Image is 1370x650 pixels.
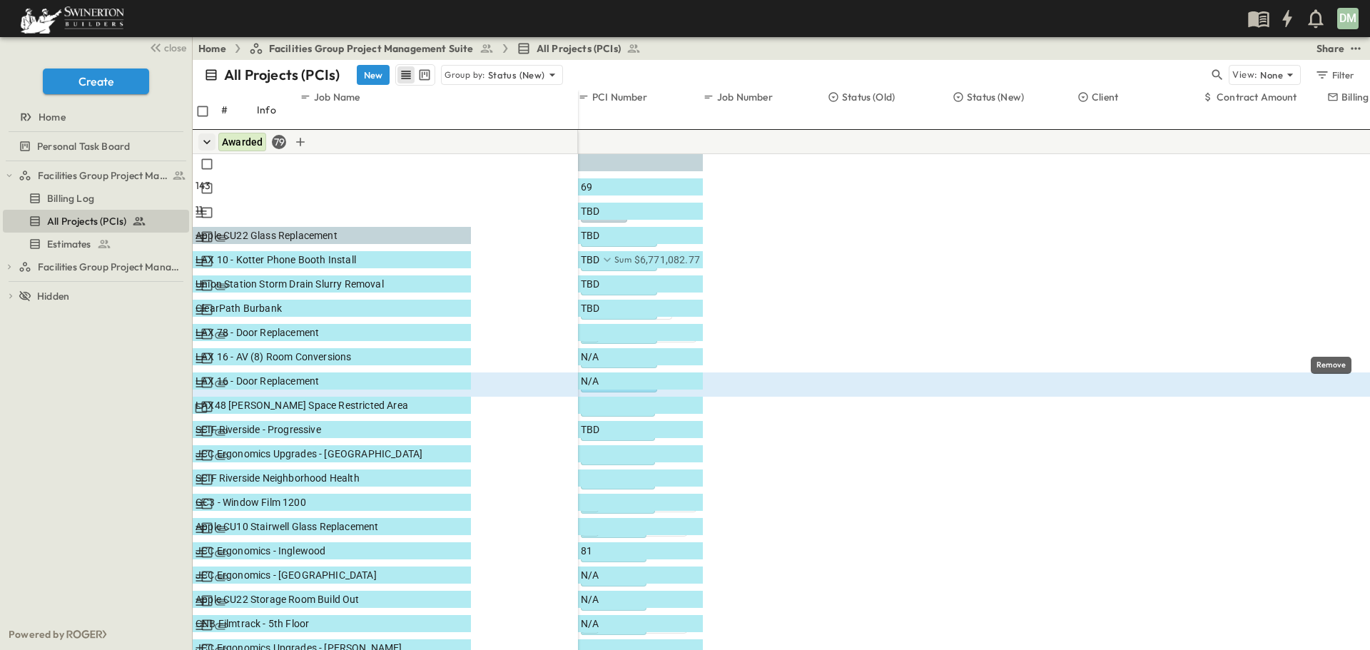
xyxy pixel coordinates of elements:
a: Home [198,41,226,56]
div: Share [1316,41,1344,56]
span: 69 [581,180,592,194]
span: Home [39,110,66,124]
p: PCI Number [592,90,647,104]
span: Apple CU22 Glass Replacement [196,228,338,243]
p: Job Number [717,90,773,104]
span: N/A [581,350,599,364]
span: TBD [581,301,600,315]
span: CNB Filmtrack - 5th Floor [196,616,309,631]
span: LAX48 [PERSON_NAME] Space Restricted Area [196,398,408,412]
div: Info [257,90,300,130]
span: TBD [581,277,600,291]
span: Personal Task Board [37,139,130,153]
span: close [164,41,186,55]
span: JCC Ergonomics Upgrades - [GEOGRAPHIC_DATA] [196,447,422,461]
p: None [1260,68,1283,82]
span: Facilities Group Project Management Suite (Copy) [38,260,183,274]
p: View: [1232,67,1257,83]
span: Facilities Group Project Management Suite [38,168,168,183]
span: ClearPath Burbank [196,301,282,315]
span: All Projects (PCIs) [537,41,621,56]
div: test [3,210,189,233]
span: N/A [581,568,599,582]
span: $6,771,082.77 [634,253,700,267]
div: DM [1337,8,1359,29]
div: 79 [272,135,286,149]
span: N/A [581,616,599,631]
div: # [221,90,257,130]
button: kanban view [415,66,433,83]
div: test [3,187,189,210]
span: GC3 - Window Film 1200 [196,495,306,509]
div: Remove [1311,357,1351,374]
p: Client [1092,90,1118,104]
span: LAX 78 - Door Replacement [196,325,319,340]
span: Awarded [222,136,263,148]
span: Apple CU10 Stairwell Glass Replacement [196,519,378,534]
span: SCIF Riverside Neighborhood Health [196,471,360,485]
span: TBD [581,422,600,437]
p: Job Name [314,90,360,104]
span: N/A [581,374,599,388]
span: JCC Ergonomics - [GEOGRAPHIC_DATA] [196,568,377,582]
div: test [3,135,189,158]
div: test [3,255,189,278]
span: TBD [581,204,600,218]
nav: breadcrumbs [198,41,649,56]
button: New [357,65,390,85]
span: JCC Ergonomics - Inglewood [196,544,325,558]
button: row view [397,66,415,83]
span: Union Station Storm Drain Slurry Removal [196,277,384,291]
button: test [1347,40,1364,57]
p: All Projects (PCIs) [224,65,340,85]
p: Status (Old) [842,90,895,104]
button: Add Row in Group [292,133,309,151]
span: Billing Log [47,191,94,205]
span: TBD [581,228,600,243]
span: LAX 16 - AV (8) Room Conversions [196,350,351,364]
span: N/A [581,592,599,606]
span: 81 [581,544,592,558]
span: SCIF Riverside - Progressive [196,422,321,437]
div: table view [395,64,435,86]
p: Status (New) [967,90,1024,104]
span: Estimates [47,237,91,251]
p: Sum [614,253,631,265]
div: test [3,233,189,255]
span: All Projects (PCIs) [47,214,126,228]
img: 6c363589ada0b36f064d841b69d3a419a338230e66bb0a533688fa5cc3e9e735.png [17,4,127,34]
p: Status (New) [488,68,545,82]
p: Group by: [445,68,485,82]
button: Create [43,68,149,94]
span: Facilities Group Project Management Suite [269,41,474,56]
p: Contract Amount [1217,90,1297,104]
div: test [3,164,189,187]
span: Apple CU22 Storage Room Build Out [196,592,360,606]
div: Filter [1314,67,1355,83]
span: LAX 10 - Kotter Phone Booth Install [196,253,356,267]
span: LAX 16 - Door Replacement [196,374,319,388]
span: Hidden [37,289,69,303]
